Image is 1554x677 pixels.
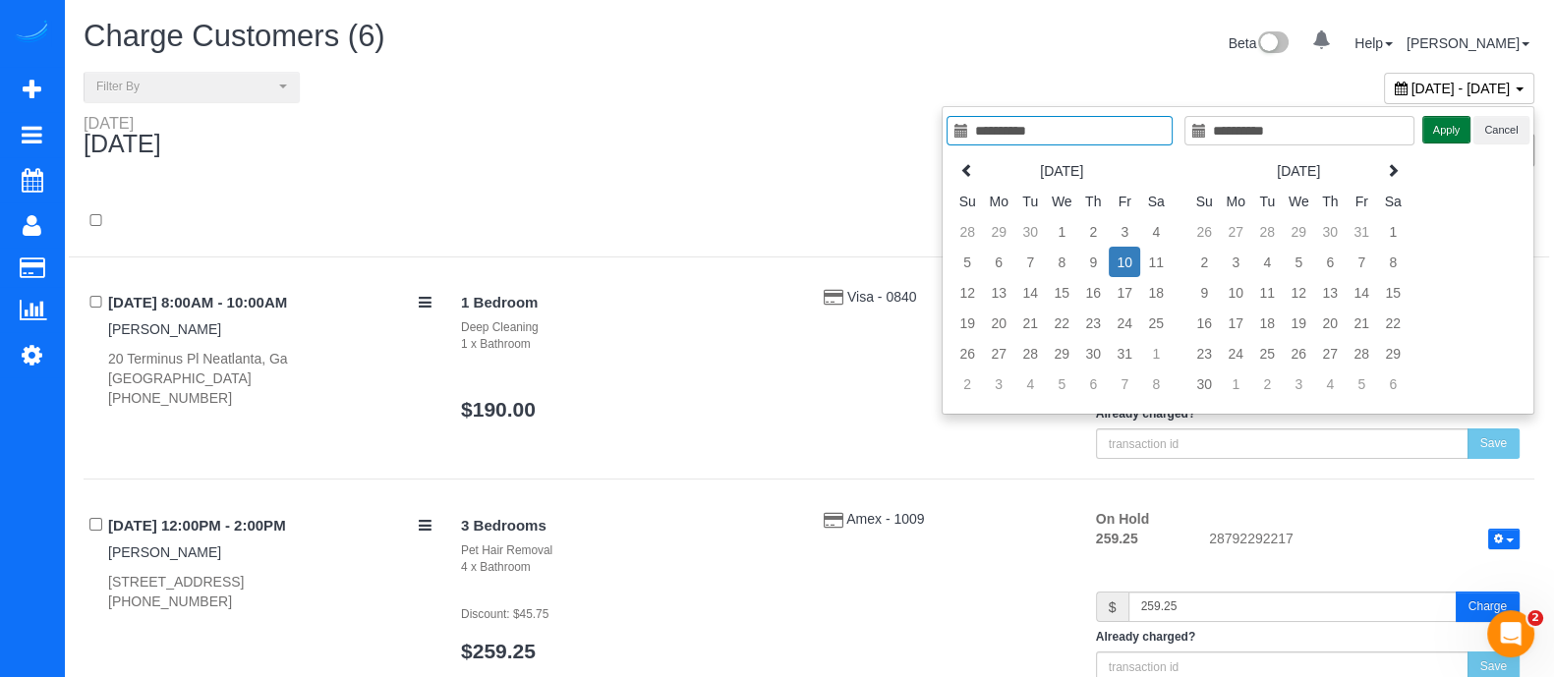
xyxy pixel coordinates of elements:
div: 4 x Bathroom [461,559,794,576]
td: 8 [1377,247,1409,277]
td: 29 [1046,338,1077,368]
td: 4 [1014,368,1046,399]
td: 3 [1220,247,1251,277]
span: [DATE] - [DATE] [1411,81,1511,96]
td: 19 [1283,308,1314,338]
th: Su [1188,186,1220,216]
td: 27 [1314,338,1346,368]
a: Beta [1229,35,1290,51]
td: 20 [983,308,1014,338]
td: 18 [1251,308,1283,338]
td: 23 [1077,308,1109,338]
td: 1 [1220,368,1251,399]
td: 12 [1283,277,1314,308]
td: 15 [1377,277,1409,308]
td: 3 [1283,368,1314,399]
button: Charge [1456,592,1520,622]
a: $190.00 [461,398,536,421]
td: 11 [1251,277,1283,308]
td: 2 [1188,247,1220,277]
td: 7 [1109,368,1140,399]
th: Su [951,186,983,216]
div: 28792292217 [1194,529,1534,552]
td: 2 [951,368,983,399]
td: 28 [1014,338,1046,368]
td: 2 [1251,368,1283,399]
td: 6 [1377,368,1409,399]
span: $ [1096,592,1128,622]
td: 31 [1109,338,1140,368]
th: Th [1077,186,1109,216]
td: 6 [1314,247,1346,277]
iframe: Intercom live chat [1487,610,1534,657]
img: New interface [1256,31,1289,57]
td: 1 [1140,338,1172,368]
td: 29 [983,216,1014,247]
td: 30 [1314,216,1346,247]
th: Mo [1220,186,1251,216]
th: We [1046,186,1077,216]
a: Amex - 1009 [846,511,924,527]
td: 30 [1014,216,1046,247]
td: 27 [1220,216,1251,247]
td: 15 [1046,277,1077,308]
span: 2 [1527,610,1543,626]
td: 22 [1377,308,1409,338]
td: 31 [1346,216,1377,247]
td: 25 [1140,308,1172,338]
td: 10 [1220,277,1251,308]
td: 13 [983,277,1014,308]
td: 24 [1220,338,1251,368]
td: 8 [1140,368,1172,399]
button: Apply [1422,116,1471,144]
span: Visa - 0840 [847,289,917,305]
div: Pet Hair Removal [461,542,794,559]
td: 26 [1188,216,1220,247]
div: [DATE] [84,115,181,158]
td: 14 [1346,277,1377,308]
th: Sa [1140,186,1172,216]
td: 25 [1251,338,1283,368]
th: Tu [1014,186,1046,216]
th: Tu [1251,186,1283,216]
td: 6 [1077,368,1109,399]
td: 16 [1188,308,1220,338]
td: 12 [951,277,983,308]
td: 4 [1251,247,1283,277]
strong: 259.25 [1096,531,1138,546]
td: 27 [983,338,1014,368]
div: Deep Cleaning [461,319,794,336]
th: We [1283,186,1314,216]
td: 17 [1109,277,1140,308]
h4: [DATE] 12:00PM - 2:00PM [108,518,432,535]
td: 5 [1346,368,1377,399]
td: 26 [1283,338,1314,368]
span: Filter By [96,79,274,95]
td: 4 [1314,368,1346,399]
th: Mo [983,186,1014,216]
strong: On Hold [1096,511,1149,527]
th: Fr [1109,186,1140,216]
small: Discount: $45.75 [461,607,548,621]
td: 29 [1283,216,1314,247]
td: 22 [1046,308,1077,338]
span: Charge Customers (6) [84,19,385,53]
td: 14 [1014,277,1046,308]
td: 23 [1188,338,1220,368]
td: 6 [983,247,1014,277]
td: 26 [951,338,983,368]
td: 28 [951,216,983,247]
button: Cancel [1473,116,1528,144]
td: 30 [1077,338,1109,368]
td: 21 [1014,308,1046,338]
td: 11 [1140,247,1172,277]
td: 18 [1140,277,1172,308]
a: Automaid Logo [12,20,51,47]
a: [PERSON_NAME] [1407,35,1529,51]
td: 28 [1346,338,1377,368]
h5: Already charged? [1096,631,1520,644]
th: Sa [1377,186,1409,216]
td: 7 [1014,247,1046,277]
th: [DATE] [983,155,1140,186]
